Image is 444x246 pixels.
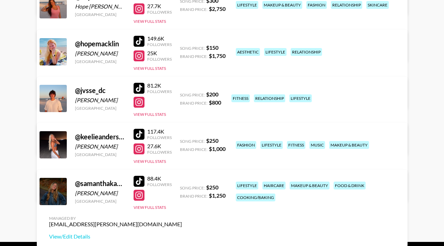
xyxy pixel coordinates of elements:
span: Brand Price: [180,7,208,12]
span: Brand Price: [180,194,208,199]
div: [GEOGRAPHIC_DATA] [75,59,125,64]
div: [PERSON_NAME] [75,50,125,57]
strong: $ 250 [206,184,218,190]
div: 81.2K [147,82,172,89]
div: Followers [147,89,172,94]
div: makeup & beauty [329,141,369,149]
button: View Full Stats [134,19,166,24]
button: View Full Stats [134,159,166,164]
div: 27.6K [147,143,172,150]
div: 25K [147,50,172,57]
strong: $ 2,750 [209,5,226,12]
strong: $ 150 [206,44,218,51]
div: lifestyle [289,94,312,102]
span: Brand Price: [180,54,208,59]
span: Song Price: [180,92,205,97]
strong: $ 1,750 [209,52,226,59]
div: lifestyle [236,182,258,189]
div: Followers [147,182,172,187]
button: View Full Stats [134,66,166,71]
button: View Full Stats [134,205,166,210]
div: relationship [331,1,362,9]
div: lifestyle [236,1,258,9]
div: Followers [147,42,172,47]
div: @ samanthakayy21 [75,179,125,188]
div: music [309,141,325,149]
div: Followers [147,10,172,15]
div: Hope [PERSON_NAME] [75,3,125,10]
div: 117.4K [147,128,172,135]
div: fitness [287,141,305,149]
div: makeup & beauty [262,1,302,9]
div: @ keelieandersonn [75,133,125,141]
div: relationship [254,94,285,102]
div: 27.7K [147,3,172,10]
div: haircare [262,182,286,189]
div: [EMAIL_ADDRESS][PERSON_NAME][DOMAIN_NAME] [49,221,182,228]
strong: $ 200 [206,91,218,97]
div: Managed By [49,216,182,221]
strong: $ 800 [209,99,221,106]
strong: $ 1,250 [209,192,226,199]
div: @ jvsse_dc [75,86,125,95]
button: View Full Stats [134,112,166,117]
div: makeup & beauty [290,182,330,189]
div: Followers [147,57,172,62]
div: [PERSON_NAME] [75,143,125,150]
div: @ hopemacklin [75,40,125,48]
span: Brand Price: [180,147,208,152]
div: [PERSON_NAME] [75,97,125,104]
div: Followers [147,135,172,140]
div: [GEOGRAPHIC_DATA] [75,106,125,111]
span: Song Price: [180,185,205,190]
div: [GEOGRAPHIC_DATA] [75,199,125,204]
strong: $ 250 [206,137,218,144]
strong: $ 1,000 [209,145,226,152]
div: fashion [236,141,256,149]
div: [GEOGRAPHIC_DATA] [75,12,125,17]
span: Song Price: [180,46,205,51]
span: Brand Price: [180,101,208,106]
div: relationship [291,48,322,56]
div: Followers [147,150,172,155]
div: lifestyle [260,141,283,149]
div: lifestyle [264,48,287,56]
a: View/Edit Details [49,233,182,240]
div: skincare [366,1,389,9]
div: [PERSON_NAME] [75,190,125,197]
div: [GEOGRAPHIC_DATA] [75,152,125,157]
div: 88.4K [147,175,172,182]
div: food & drink [334,182,366,189]
div: 149.6K [147,35,172,42]
div: aesthetic [236,48,260,56]
span: Song Price: [180,139,205,144]
div: cooking/baking [236,194,275,201]
div: fitness [231,94,250,102]
div: fashion [306,1,327,9]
